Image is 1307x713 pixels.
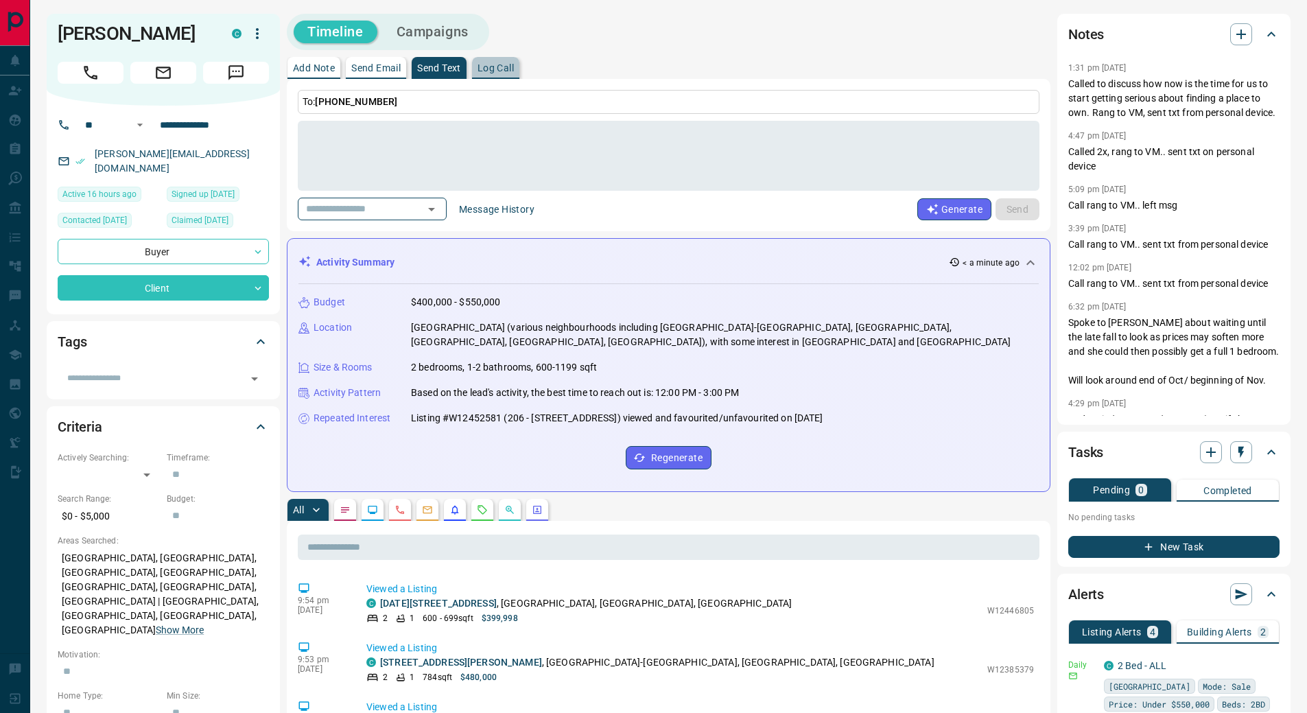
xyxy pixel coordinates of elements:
[58,62,123,84] span: Call
[1203,679,1251,693] span: Mode: Sale
[58,275,269,301] div: Client
[1068,671,1078,681] svg: Email
[167,213,269,232] div: Tue Dec 07 2021
[58,325,269,358] div: Tags
[1068,77,1280,120] p: Called to discuss how now is the time for us to start getting serious about finding a place to ow...
[298,596,346,605] p: 9:54 pm
[167,690,269,702] p: Min Size:
[314,295,345,309] p: Budget
[1068,659,1096,671] p: Daily
[293,63,335,73] p: Add Note
[1068,436,1280,469] div: Tasks
[315,96,397,107] span: [PHONE_NUMBER]
[1068,198,1280,213] p: Call rang to VM.. left msg
[62,213,127,227] span: Contacted [DATE]
[367,504,378,515] svg: Lead Browsing Activity
[316,255,395,270] p: Activity Summary
[366,598,376,608] div: condos.ca
[411,360,597,375] p: 2 bedrooms, 1-2 bathrooms, 600-1199 sqft
[1187,627,1252,637] p: Building Alerts
[298,90,1039,114] p: To:
[351,63,401,73] p: Send Email
[1068,277,1280,291] p: Call rang to VM.. sent txt from personal device
[1109,697,1210,711] span: Price: Under $550,000
[366,641,1034,655] p: Viewed a Listing
[1093,485,1130,495] p: Pending
[380,598,497,609] a: [DATE][STREET_ADDRESS]
[1068,441,1103,463] h2: Tasks
[917,198,991,220] button: Generate
[130,62,196,84] span: Email
[293,505,304,515] p: All
[395,504,405,515] svg: Calls
[366,582,1034,596] p: Viewed a Listing
[423,612,473,624] p: 600 - 699 sqft
[1222,697,1265,711] span: Beds: 2BD
[58,452,160,464] p: Actively Searching:
[58,213,160,232] div: Fri Aug 08 2025
[58,187,160,206] div: Mon Oct 13 2025
[1203,486,1252,495] p: Completed
[1138,485,1144,495] p: 0
[340,504,351,515] svg: Notes
[58,493,160,505] p: Search Range:
[167,493,269,505] p: Budget:
[449,504,460,515] svg: Listing Alerts
[422,200,441,219] button: Open
[1068,316,1280,388] p: Spoke to [PERSON_NAME] about waiting until the late fall to look as prices may soften more and sh...
[62,187,137,201] span: Active 16 hours ago
[1068,18,1280,51] div: Notes
[58,690,160,702] p: Home Type:
[383,21,482,43] button: Campaigns
[58,416,102,438] h2: Criteria
[58,535,269,547] p: Areas Searched:
[314,360,373,375] p: Size & Rooms
[411,320,1039,349] p: [GEOGRAPHIC_DATA] (various neighbourhoods including [GEOGRAPHIC_DATA]-[GEOGRAPHIC_DATA], [GEOGRAP...
[95,148,250,174] a: [PERSON_NAME][EMAIL_ADDRESS][DOMAIN_NAME]
[298,605,346,615] p: [DATE]
[477,504,488,515] svg: Requests
[1109,679,1190,693] span: [GEOGRAPHIC_DATA]
[1118,660,1166,671] a: 2 Bed - ALL
[422,504,433,515] svg: Emails
[1068,185,1127,194] p: 5:09 pm [DATE]
[380,655,934,670] p: , [GEOGRAPHIC_DATA]-[GEOGRAPHIC_DATA], [GEOGRAPHIC_DATA], [GEOGRAPHIC_DATA]
[987,605,1034,617] p: W12446805
[314,386,381,400] p: Activity Pattern
[58,410,269,443] div: Criteria
[1068,399,1127,408] p: 4:29 pm [DATE]
[460,671,497,683] p: $480,000
[132,117,148,133] button: Open
[1104,661,1114,670] div: condos.ca
[1068,23,1104,45] h2: Notes
[478,63,514,73] p: Log Call
[1068,412,1280,441] p: Budget is $450,000 - $500,000 (500 if she borrows 10k to boost her downpayment)
[380,657,542,668] a: [STREET_ADDRESS][PERSON_NAME]
[963,257,1020,269] p: < a minute ago
[451,198,543,220] button: Message History
[504,504,515,515] svg: Opportunities
[298,250,1039,275] div: Activity Summary< a minute ago
[298,655,346,664] p: 9:53 pm
[423,671,452,683] p: 784 sqft
[1150,627,1155,637] p: 4
[232,29,242,38] div: condos.ca
[58,648,269,661] p: Motivation:
[294,21,377,43] button: Timeline
[411,411,823,425] p: Listing #W12452581 (206 - [STREET_ADDRESS]) viewed and favourited/unfavourited on [DATE]
[383,612,388,624] p: 2
[58,547,269,642] p: [GEOGRAPHIC_DATA], [GEOGRAPHIC_DATA], [GEOGRAPHIC_DATA], [GEOGRAPHIC_DATA], [GEOGRAPHIC_DATA], [G...
[1068,131,1127,141] p: 4:47 pm [DATE]
[532,504,543,515] svg: Agent Actions
[411,386,739,400] p: Based on the lead's activity, the best time to reach out is: 12:00 PM - 3:00 PM
[1068,507,1280,528] p: No pending tasks
[1068,263,1131,272] p: 12:02 pm [DATE]
[987,664,1034,676] p: W12385379
[417,63,461,73] p: Send Text
[58,331,86,353] h2: Tags
[410,671,414,683] p: 1
[1260,627,1266,637] p: 2
[172,213,228,227] span: Claimed [DATE]
[1068,536,1280,558] button: New Task
[156,623,204,638] button: Show More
